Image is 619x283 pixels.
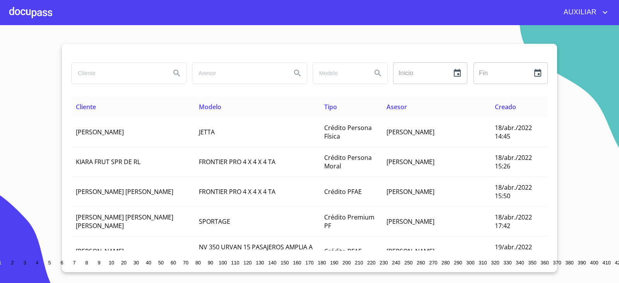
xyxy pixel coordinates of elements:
span: [PERSON_NAME] [386,187,434,196]
span: KIARA FRUT SPR DE RL [76,158,140,166]
span: 200 [342,260,351,266]
span: 310 [479,260,487,266]
span: [PERSON_NAME] [76,128,124,136]
button: 280 [439,257,452,269]
button: 390 [576,257,588,269]
span: Cliente [76,103,96,111]
span: [PERSON_NAME] [PERSON_NAME] [PERSON_NAME] [76,213,173,230]
button: 40 [142,257,155,269]
button: Search [168,64,186,82]
span: 370 [553,260,561,266]
button: 3 [19,257,31,269]
span: 250 [404,260,412,266]
button: 8 [80,257,93,269]
span: 380 [565,260,573,266]
span: 18/abr./2022 17:42 [495,213,532,230]
button: 190 [328,257,340,269]
span: 190 [330,260,338,266]
span: 8 [85,260,88,266]
span: SPORTAGE [199,217,230,226]
span: 280 [441,260,450,266]
span: 18/abr./2022 14:45 [495,123,532,141]
button: 320 [489,257,501,269]
span: 400 [590,260,598,266]
span: 150 [280,260,289,266]
span: 220 [367,260,375,266]
span: 240 [392,260,400,266]
span: Modelo [199,103,221,111]
span: Crédito PFAE [324,187,362,196]
span: 230 [380,260,388,266]
span: 320 [491,260,499,266]
span: 18/abr./2022 15:26 [495,153,532,170]
button: 140 [266,257,279,269]
button: 90 [204,257,217,269]
span: Asesor [386,103,407,111]
span: [PERSON_NAME] [76,247,124,256]
button: 100 [217,257,229,269]
button: Search [288,64,307,82]
input: search [192,63,285,84]
button: 30 [130,257,142,269]
span: 290 [454,260,462,266]
button: 360 [539,257,551,269]
span: 180 [318,260,326,266]
span: [PERSON_NAME] [386,128,434,136]
button: 220 [365,257,378,269]
span: 80 [195,260,201,266]
span: 20 [121,260,127,266]
button: 2 [6,257,19,269]
span: Crédito Persona Física [324,123,372,141]
span: 70 [183,260,188,266]
span: FRONTIER PRO 4 X 4 X 4 TA [199,158,275,166]
span: 270 [429,260,437,266]
button: 80 [192,257,204,269]
span: 170 [305,260,313,266]
span: 30 [133,260,139,266]
button: 350 [526,257,539,269]
span: 18/abr./2022 15:50 [495,183,532,200]
span: Creado [495,103,516,111]
span: 3 [23,260,26,266]
span: 50 [158,260,164,266]
span: 130 [256,260,264,266]
span: FRONTIER PRO 4 X 4 X 4 TA [199,187,275,196]
span: 390 [578,260,586,266]
button: 110 [229,257,241,269]
span: 260 [417,260,425,266]
span: 110 [231,260,239,266]
button: 230 [378,257,390,269]
button: 130 [254,257,266,269]
button: 340 [514,257,526,269]
span: 5 [48,260,51,266]
button: 200 [340,257,353,269]
button: 250 [402,257,415,269]
span: 140 [268,260,276,266]
button: 60 [167,257,180,269]
button: 400 [588,257,600,269]
button: 330 [501,257,514,269]
button: 160 [291,257,303,269]
button: 170 [303,257,316,269]
span: 2 [11,260,14,266]
span: Tipo [324,103,337,111]
span: 350 [528,260,536,266]
button: 150 [279,257,291,269]
button: 5 [43,257,56,269]
span: 330 [503,260,511,266]
span: [PERSON_NAME] [386,217,434,226]
button: 50 [155,257,167,269]
button: 370 [551,257,563,269]
button: 290 [452,257,464,269]
span: 4 [36,260,38,266]
span: [PERSON_NAME] [386,158,434,166]
span: AUXILIAR [558,6,600,19]
span: 160 [293,260,301,266]
span: 19/abr./2022 13:20 [495,243,532,260]
span: [PERSON_NAME] [386,247,434,256]
span: 7 [73,260,75,266]
span: 40 [146,260,151,266]
button: 240 [390,257,402,269]
span: [PERSON_NAME] [PERSON_NAME] [76,187,173,196]
button: 20 [118,257,130,269]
